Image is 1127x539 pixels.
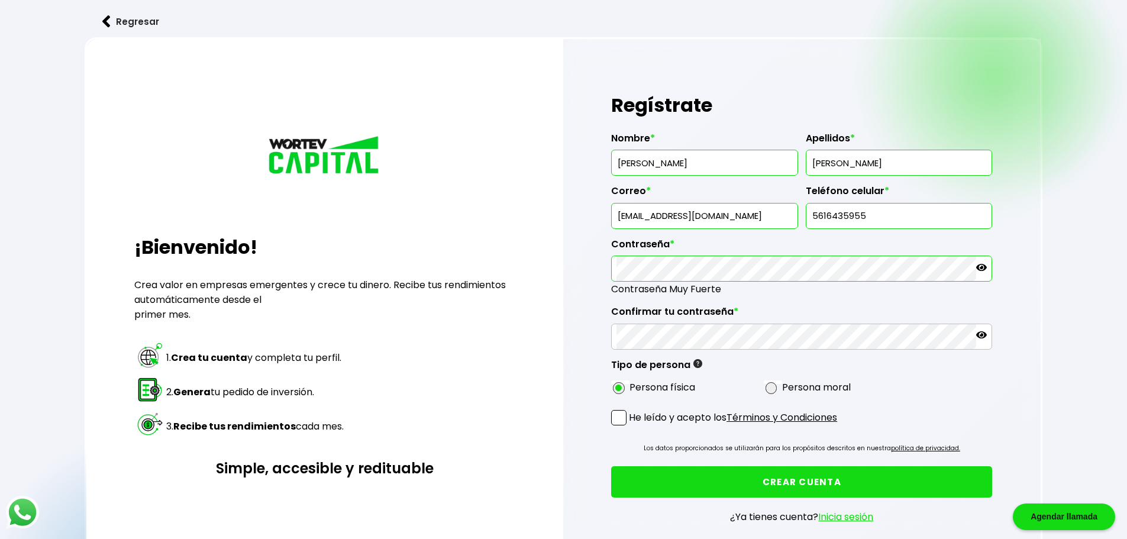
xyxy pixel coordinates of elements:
[1013,504,1115,530] div: Agendar llamada
[85,6,1042,37] a: flecha izquierdaRegresar
[644,443,960,454] p: Los datos proporcionados se utilizarán para los propósitos descritos en nuestra
[730,509,873,524] p: ¿Ya tienes cuenta?
[611,359,702,377] label: Tipo de persona
[102,15,111,28] img: flecha izquierda
[166,409,344,443] td: 3. cada mes.
[173,385,211,399] strong: Genera
[806,185,993,203] label: Teléfono celular
[611,466,992,498] button: CREAR CUENTA
[173,419,296,433] strong: Recibe tus rendimientos
[726,411,837,424] a: Términos y Condiciones
[266,134,384,178] img: logo_wortev_capital
[171,351,247,364] strong: Crea tu cuenta
[611,88,992,123] h1: Regístrate
[136,341,164,369] img: paso 1
[891,444,960,453] a: política de privacidad.
[611,133,798,150] label: Nombre
[616,204,793,228] input: inversionista@gmail.com
[818,510,873,524] a: Inicia sesión
[806,133,993,150] label: Apellidos
[611,238,992,256] label: Contraseña
[134,277,515,322] p: Crea valor en empresas emergentes y crece tu dinero. Recibe tus rendimientos automáticamente desd...
[611,185,798,203] label: Correo
[166,375,344,408] td: 2. tu pedido de inversión.
[6,496,39,529] img: logos_whatsapp-icon.242b2217.svg
[611,306,992,324] label: Confirmar tu contraseña
[629,410,837,425] p: He leído y acepto los
[811,204,987,228] input: 10 dígitos
[611,282,992,296] span: Contraseña Muy Fuerte
[134,458,515,479] h3: Simple, accesible y redituable
[85,6,177,37] button: Regresar
[166,341,344,374] td: 1. y completa tu perfil.
[693,359,702,368] img: gfR76cHglkPwleuBLjWdxeZVvX9Wp6JBDmjRYY8JYDQn16A2ICN00zLTgIroGa6qie5tIuWH7V3AapTKqzv+oMZsGfMUqL5JM...
[134,233,515,262] h2: ¡Bienvenido!
[782,380,851,395] label: Persona moral
[629,380,695,395] label: Persona física
[136,376,164,404] img: paso 2
[136,410,164,438] img: paso 3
